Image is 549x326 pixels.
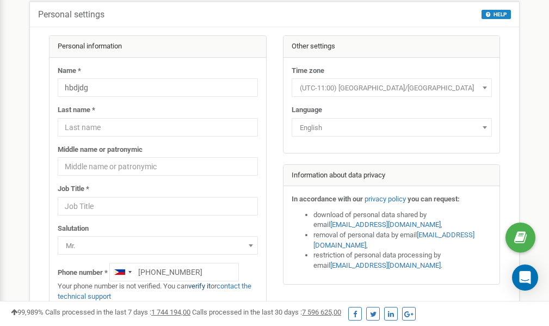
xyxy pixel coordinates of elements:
[330,220,441,229] a: [EMAIL_ADDRESS][DOMAIN_NAME]
[109,263,239,281] input: +1-800-555-55-55
[38,10,104,20] h5: Personal settings
[58,105,95,115] label: Last name *
[283,36,500,58] div: Other settings
[58,236,258,255] span: Mr.
[482,10,511,19] button: HELP
[292,66,324,76] label: Time zone
[58,78,258,97] input: Name
[283,165,500,187] div: Information about data privacy
[295,81,488,96] span: (UTC-11:00) Pacific/Midway
[313,210,492,230] li: download of personal data shared by email ,
[58,66,81,76] label: Name *
[58,197,258,216] input: Job Title
[58,145,143,155] label: Middle name or patronymic
[45,308,190,316] span: Calls processed in the last 7 days :
[330,261,441,269] a: [EMAIL_ADDRESS][DOMAIN_NAME]
[188,282,211,290] a: verify it
[151,308,190,316] u: 1 744 194,00
[192,308,341,316] span: Calls processed in the last 30 days :
[292,195,363,203] strong: In accordance with our
[313,231,474,249] a: [EMAIL_ADDRESS][DOMAIN_NAME]
[58,118,258,137] input: Last name
[50,36,266,58] div: Personal information
[11,308,44,316] span: 99,989%
[58,224,89,234] label: Salutation
[302,308,341,316] u: 7 596 625,00
[313,230,492,250] li: removal of personal data by email ,
[58,282,251,300] a: contact the technical support
[292,105,322,115] label: Language
[313,250,492,270] li: restriction of personal data processing by email .
[58,157,258,176] input: Middle name or patronymic
[110,263,135,281] div: Telephone country code
[58,184,89,194] label: Job Title *
[292,118,492,137] span: English
[365,195,406,203] a: privacy policy
[512,265,538,291] div: Open Intercom Messenger
[295,120,488,136] span: English
[61,238,254,254] span: Mr.
[58,281,258,302] p: Your phone number is not verified. You can or
[292,78,492,97] span: (UTC-11:00) Pacific/Midway
[58,268,108,278] label: Phone number *
[408,195,460,203] strong: you can request:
